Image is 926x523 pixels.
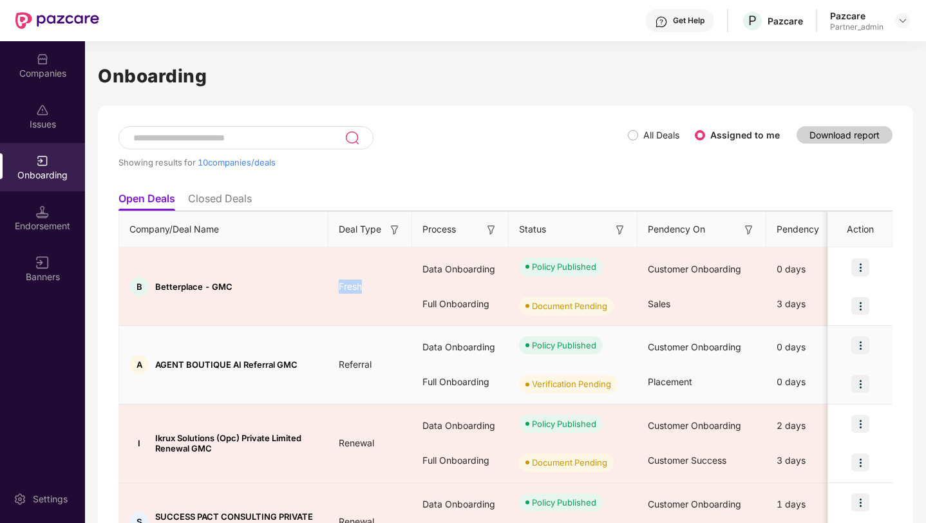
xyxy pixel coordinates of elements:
[777,222,842,236] span: Pendency
[155,359,298,370] span: AGENT BOUTIQUE AI Referral GMC
[118,157,628,167] div: Showing results for
[412,287,509,321] div: Full Onboarding
[648,420,741,431] span: Customer Onboarding
[851,297,869,315] img: icon
[339,222,381,236] span: Deal Type
[36,104,49,117] img: svg+xml;base64,PHN2ZyBpZD0iSXNzdWVzX2Rpc2FibGVkIiB4bWxucz0iaHR0cDovL3d3dy53My5vcmcvMjAwMC9zdmciIH...
[766,330,863,365] div: 0 days
[388,223,401,236] img: svg+xml;base64,PHN2ZyB3aWR0aD0iMTYiIGhlaWdodD0iMTYiIHZpZXdCb3g9IjAgMCAxNiAxNiIgZmlsbD0ibm9uZSIgeG...
[328,281,372,292] span: Fresh
[155,433,318,453] span: Ikrux Solutions (Opc) Private Limited Renewal GMC
[36,53,49,66] img: svg+xml;base64,PHN2ZyBpZD0iQ29tcGFuaWVzIiB4bWxucz0iaHR0cDovL3d3dy53My5vcmcvMjAwMC9zdmciIHdpZHRoPS...
[830,22,883,32] div: Partner_admin
[129,277,149,296] div: B
[648,455,726,466] span: Customer Success
[851,453,869,471] img: icon
[345,130,359,146] img: svg+xml;base64,PHN2ZyB3aWR0aD0iMjQiIGhlaWdodD0iMjUiIHZpZXdCb3g9IjAgMCAyNCAyNSIgZmlsbD0ibm9uZSIgeG...
[412,365,509,399] div: Full Onboarding
[485,223,498,236] img: svg+xml;base64,PHN2ZyB3aWR0aD0iMTYiIGhlaWdodD0iMTYiIHZpZXdCb3g9IjAgMCAxNiAxNiIgZmlsbD0ibm9uZSIgeG...
[648,298,670,309] span: Sales
[766,487,863,522] div: 1 days
[648,499,741,509] span: Customer Onboarding
[29,493,71,506] div: Settings
[851,493,869,511] img: icon
[851,258,869,276] img: icon
[797,126,893,144] button: Download report
[648,376,692,387] span: Placement
[519,222,546,236] span: Status
[648,222,705,236] span: Pendency On
[36,155,49,167] img: svg+xml;base64,PHN2ZyB3aWR0aD0iMjAiIGhlaWdodD0iMjAiIHZpZXdCb3g9IjAgMCAyMCAyMCIgZmlsbD0ibm9uZSIgeG...
[742,223,755,236] img: svg+xml;base64,PHN2ZyB3aWR0aD0iMTYiIGhlaWdodD0iMTYiIHZpZXdCb3g9IjAgMCAxNiAxNiIgZmlsbD0ibm9uZSIgeG...
[532,300,607,312] div: Document Pending
[129,355,149,374] div: A
[673,15,704,26] div: Get Help
[766,443,863,478] div: 3 days
[14,493,26,506] img: svg+xml;base64,PHN2ZyBpZD0iU2V0dGluZy0yMHgyMCIgeG1sbnM9Imh0dHA6Ly93d3cudzMub3JnLzIwMDAvc3ZnIiB3aW...
[188,192,252,211] li: Closed Deals
[828,212,893,247] th: Action
[532,496,596,509] div: Policy Published
[766,408,863,443] div: 2 days
[655,15,668,28] img: svg+xml;base64,PHN2ZyBpZD0iSGVscC0zMngzMiIgeG1sbnM9Imh0dHA6Ly93d3cudzMub3JnLzIwMDAvc3ZnIiB3aWR0aD...
[155,281,232,292] span: Betterplace - GMC
[748,13,757,28] span: P
[532,377,611,390] div: Verification Pending
[851,375,869,393] img: icon
[648,263,741,274] span: Customer Onboarding
[412,330,509,365] div: Data Onboarding
[643,129,679,140] label: All Deals
[830,10,883,22] div: Pazcare
[614,223,627,236] img: svg+xml;base64,PHN2ZyB3aWR0aD0iMTYiIGhlaWdodD0iMTYiIHZpZXdCb3g9IjAgMCAxNiAxNiIgZmlsbD0ibm9uZSIgeG...
[412,408,509,443] div: Data Onboarding
[768,15,803,27] div: Pazcare
[766,212,863,247] th: Pendency
[118,192,175,211] li: Open Deals
[198,157,276,167] span: 10 companies/deals
[129,433,149,453] div: I
[412,443,509,478] div: Full Onboarding
[328,359,382,370] span: Referral
[412,487,509,522] div: Data Onboarding
[119,212,328,247] th: Company/Deal Name
[898,15,908,26] img: svg+xml;base64,PHN2ZyBpZD0iRHJvcGRvd24tMzJ4MzIiIHhtbG5zPSJodHRwOi8vd3d3LnczLm9yZy8yMDAwL3N2ZyIgd2...
[98,62,913,90] h1: Onboarding
[15,12,99,29] img: New Pazcare Logo
[532,339,596,352] div: Policy Published
[851,415,869,433] img: icon
[710,129,780,140] label: Assigned to me
[532,417,596,430] div: Policy Published
[648,341,741,352] span: Customer Onboarding
[422,222,456,236] span: Process
[766,365,863,399] div: 0 days
[766,287,863,321] div: 3 days
[36,205,49,218] img: svg+xml;base64,PHN2ZyB3aWR0aD0iMTQuNSIgaGVpZ2h0PSIxNC41IiB2aWV3Qm94PSIwIDAgMTYgMTYiIGZpbGw9Im5vbm...
[412,252,509,287] div: Data Onboarding
[766,252,863,287] div: 0 days
[532,260,596,273] div: Policy Published
[532,456,607,469] div: Document Pending
[851,336,869,354] img: icon
[328,437,384,448] span: Renewal
[36,256,49,269] img: svg+xml;base64,PHN2ZyB3aWR0aD0iMTYiIGhlaWdodD0iMTYiIHZpZXdCb3g9IjAgMCAxNiAxNiIgZmlsbD0ibm9uZSIgeG...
